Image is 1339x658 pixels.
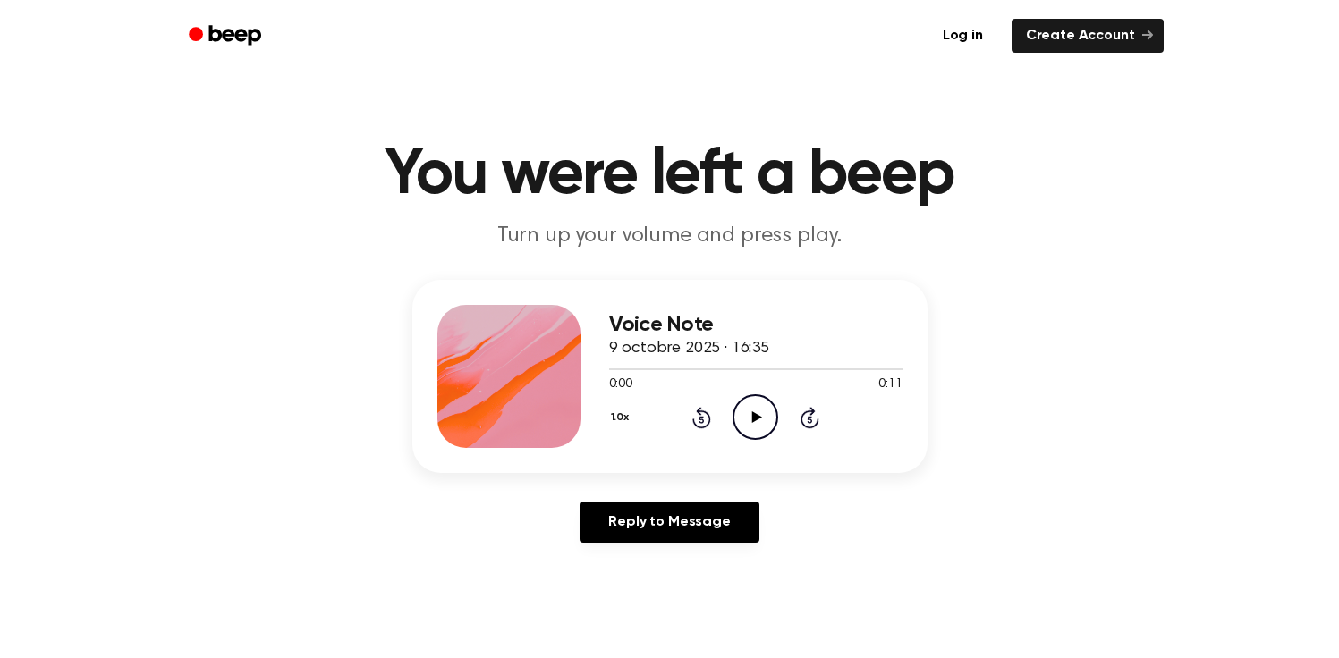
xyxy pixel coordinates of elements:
[878,375,902,394] span: 0:11
[326,222,1013,251] p: Turn up your volume and press play.
[580,502,758,543] a: Reply to Message
[1012,19,1164,53] a: Create Account
[609,402,636,433] button: 1.0x
[212,143,1128,207] h1: You were left a beep
[609,375,632,394] span: 0:00
[609,341,769,357] span: 9 octobre 2025 · 16:35
[609,313,903,337] h3: Voice Note
[176,19,277,54] a: Beep
[925,15,1001,56] a: Log in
